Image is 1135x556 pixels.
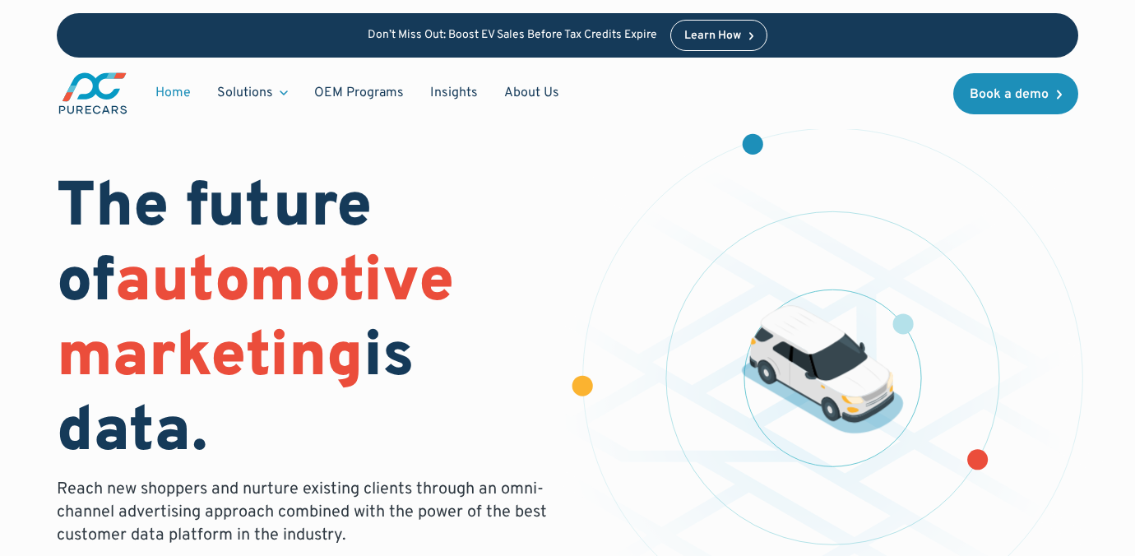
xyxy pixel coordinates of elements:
[204,77,301,109] div: Solutions
[417,77,491,109] a: Insights
[670,20,768,51] a: Learn How
[57,71,129,116] a: main
[57,478,548,547] p: Reach new shoppers and nurture existing clients through an omni-channel advertising approach comb...
[217,84,273,102] div: Solutions
[491,77,572,109] a: About Us
[142,77,204,109] a: Home
[742,305,904,433] img: illustration of a vehicle
[970,88,1049,101] div: Book a demo
[953,73,1078,114] a: Book a demo
[57,71,129,116] img: purecars logo
[57,172,548,472] h1: The future of is data.
[368,29,657,43] p: Don’t Miss Out: Boost EV Sales Before Tax Credits Expire
[301,77,417,109] a: OEM Programs
[57,244,454,398] span: automotive marketing
[684,30,741,42] div: Learn How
